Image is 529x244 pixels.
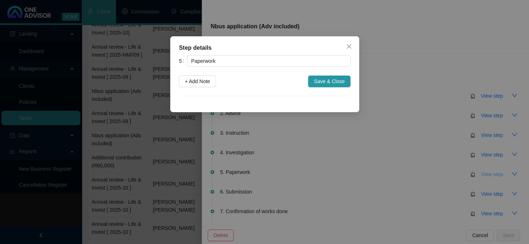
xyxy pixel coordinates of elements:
button: Close [343,41,355,52]
label: 5 [179,55,187,67]
span: Save & Close [314,77,345,85]
span: close [346,44,352,49]
button: Save & Close [308,76,350,87]
span: + Add Note [185,77,210,85]
div: Step details [179,44,350,52]
button: + Add Note [179,76,216,87]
